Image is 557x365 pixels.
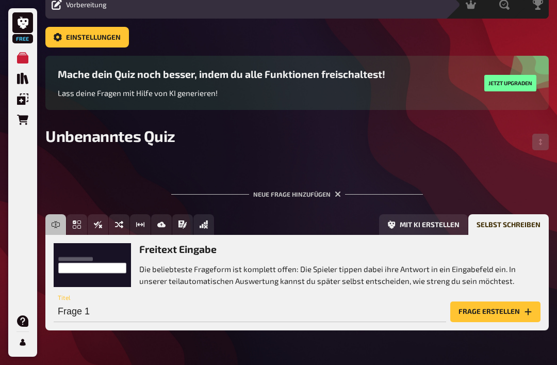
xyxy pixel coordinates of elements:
[54,301,446,322] input: Titel
[45,214,66,235] button: Freitext Eingabe
[450,301,540,322] button: Frage erstellen
[468,214,549,235] button: Selbst schreiben
[88,214,108,235] button: Wahr / Falsch
[58,68,385,80] h3: Mache dein Quiz noch besser, indem du alle Funktionen freischaltest!
[67,214,87,235] button: Einfachauswahl
[193,214,214,235] button: Offline Frage
[66,1,107,9] span: Vorbereitung
[45,126,175,145] span: Unbenanntes Quiz
[58,88,218,98] span: Lass deine Fragen mit Hilfe von KI generieren!
[171,174,423,206] div: Neue Frage hinzufügen
[66,34,121,41] span: Einstellungen
[45,27,129,47] button: Einstellungen
[532,134,549,150] button: Reihenfolge anpassen
[130,214,151,235] button: Schätzfrage
[172,214,193,235] button: Prosa (Langtext)
[379,214,468,235] button: Mit KI erstellen
[484,75,536,91] button: Jetzt upgraden
[139,263,540,287] p: Die beliebteste Frageform ist komplett offen: Die Spieler tippen dabei ihre Antwort in ein Eingab...
[151,214,172,235] button: Bild-Antwort
[13,36,32,42] span: Free
[109,214,129,235] button: Sortierfrage
[139,243,540,255] h3: Freitext Eingabe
